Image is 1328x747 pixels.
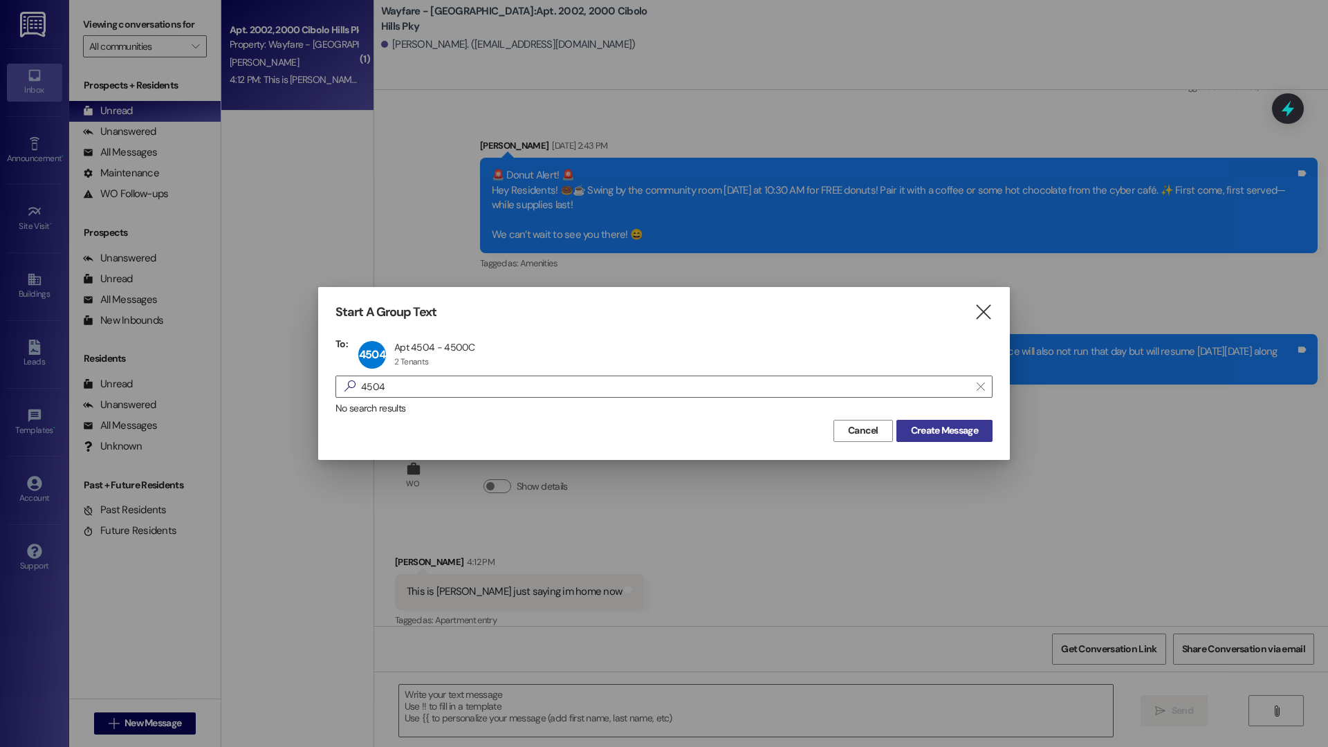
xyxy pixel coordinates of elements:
div: 2 Tenants [394,356,429,367]
div: Apt 4504 - 4500C [394,341,475,353]
i:  [339,379,361,394]
button: Create Message [896,420,993,442]
i:  [977,381,984,392]
span: Cancel [848,423,878,438]
button: Cancel [833,420,893,442]
h3: To: [335,338,348,350]
button: Clear text [970,376,992,397]
input: Search for any contact or apartment [361,377,970,396]
span: 4504 [359,347,385,362]
i:  [974,305,993,320]
h3: Start A Group Text [335,304,436,320]
span: Create Message [911,423,978,438]
div: No search results [335,401,993,416]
